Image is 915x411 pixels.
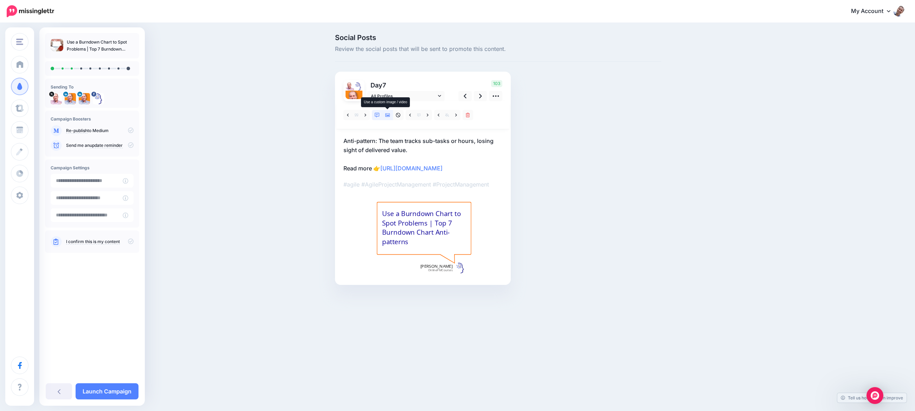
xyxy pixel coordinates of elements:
p: Use a Burndown Chart to Spot Problems | Top 7 Burndown Chart Anti-patterns [67,39,134,53]
img: 13007354_1717494401865450_1815260841047396495_n-bsa13168.png [93,93,104,104]
img: Missinglettr [7,5,54,17]
span: [PERSON_NAME] [420,263,453,269]
h4: Campaign Boosters [51,116,134,122]
span: All Profiles [371,92,436,100]
span: OnlinePMCourses [428,267,453,273]
img: 13007354_1717494401865450_1815260841047396495_n-bsa13168.png [354,82,362,91]
span: 103 [491,80,502,87]
p: Day [367,80,446,90]
img: 1708809625171-37032.png [79,93,90,104]
p: to Medium [66,128,134,134]
img: menu.png [16,39,23,45]
a: update reminder [90,143,123,148]
a: [URL][DOMAIN_NAME] [380,165,443,172]
a: I confirm this is my content [66,239,120,244]
div: Open Intercom Messenger [866,387,883,404]
img: 1708809625171-37032.png [65,93,76,104]
p: Anti-pattern: The team tracks sub-tasks or hours, losing sight of delivered value. Read more 👉 [343,136,502,173]
a: All Profiles [367,91,445,101]
h4: Sending To [51,84,134,90]
img: x8FBtdm3-2445.png [346,82,354,91]
a: Tell us how we can improve [837,393,907,403]
img: fdc55227875502a04badd5fd7647b4ce_thumb.jpg [51,39,63,51]
span: Review the social posts that will be sent to promote this content. [335,45,661,54]
img: 1708809625171-37032.png [346,91,362,107]
p: Send me an [66,142,134,149]
span: Social Posts [335,34,661,41]
h4: Campaign Settings [51,165,134,170]
span: 7 [382,81,386,89]
div: Use a Burndown Chart to Spot Problems | Top 7 Burndown Chart Anti-patterns [382,209,466,246]
p: #agile #AgileProjectManagement #ProjectManagement [343,180,502,189]
img: x8FBtdm3-2445.png [51,93,62,104]
a: My Account [844,3,904,20]
a: Re-publish [66,128,88,133]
